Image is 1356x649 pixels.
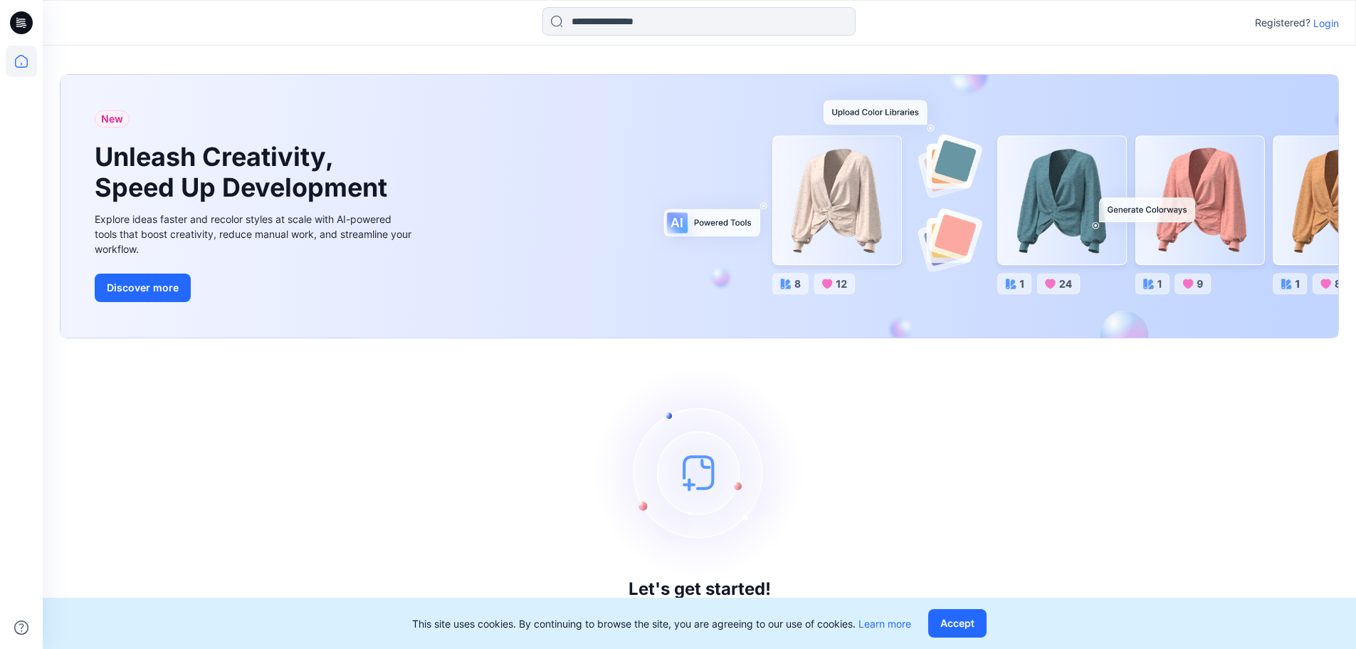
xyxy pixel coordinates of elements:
div: Explore ideas faster and recolor styles at scale with AI-powered tools that boost creativity, red... [95,212,415,256]
p: This site uses cookies. By continuing to browse the site, you are agreeing to our use of cookies. [412,616,911,631]
button: Discover more [95,274,191,302]
img: empty-state-image.svg [593,365,806,579]
button: Accept [928,609,987,638]
h3: Let's get started! [629,579,771,599]
h1: Unleash Creativity, Speed Up Development [95,142,394,203]
p: Registered? [1255,14,1310,31]
span: New [101,110,123,128]
a: Discover more [95,274,415,302]
a: Learn more [858,618,911,630]
p: Login [1313,16,1339,31]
